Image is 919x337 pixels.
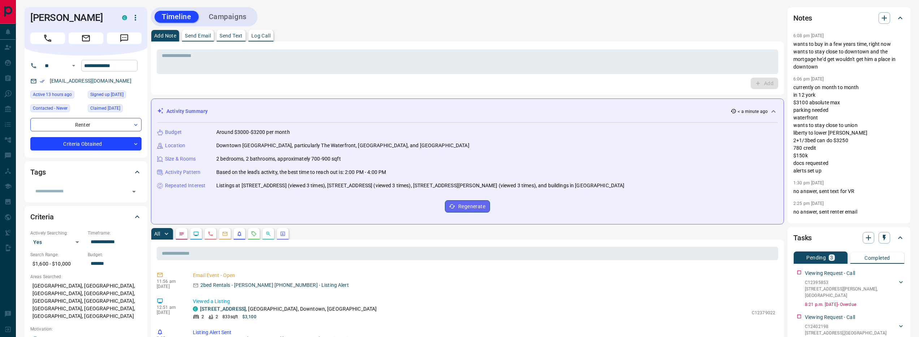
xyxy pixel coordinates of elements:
[30,91,84,101] div: Mon Sep 15 2025
[40,79,45,84] svg: Email Verified
[154,231,160,236] p: All
[193,272,775,279] p: Email Event - Open
[805,330,887,336] p: [STREET_ADDRESS] , [GEOGRAPHIC_DATA]
[805,270,855,277] p: Viewing Request - Call
[157,284,182,289] p: [DATE]
[88,251,142,258] p: Budget:
[30,12,111,23] h1: [PERSON_NAME]
[157,305,182,310] p: 12:51 am
[157,279,182,284] p: 11:56 am
[30,118,142,131] div: Renter
[201,11,254,23] button: Campaigns
[222,314,238,320] p: 833 sqft
[165,142,185,149] p: Location
[793,208,905,216] p: no answer, sent renter email
[830,255,833,260] p: 3
[179,231,185,237] svg: Notes
[30,208,142,226] div: Criteria
[165,128,182,136] p: Budget
[193,306,198,311] div: condos.ca
[193,231,199,237] svg: Lead Browsing Activity
[793,76,824,82] p: 6:06 pm [DATE]
[30,166,45,178] h2: Tags
[216,128,290,136] p: Around $3000-$3200 per month
[30,258,84,270] p: $1,600 - $10,000
[752,310,775,316] p: C12379022
[69,32,103,44] span: Email
[193,298,775,305] p: Viewed a Listing
[166,108,208,115] p: Activity Summary
[793,12,812,24] h2: Notes
[88,91,142,101] div: Fri Mar 07 2025
[805,301,905,308] p: 8:21 p.m. [DATE] - Overdue
[216,168,386,176] p: Based on the lead's activity, the best time to reach out is: 2:00 PM - 4:00 PM
[216,182,625,189] p: Listings at [STREET_ADDRESS] (viewed 3 times), [STREET_ADDRESS] (viewed 3 times), [STREET_ADDRESS...
[200,281,349,289] p: 2bed Rentals - [PERSON_NAME] [PHONE_NUMBER] - Listing Alert
[805,279,897,286] p: C12395853
[793,232,812,244] h2: Tasks
[30,137,142,150] div: Criteria Obtained
[280,231,286,237] svg: Agent Actions
[805,323,887,330] p: C12402198
[30,280,142,322] p: [GEOGRAPHIC_DATA], [GEOGRAPHIC_DATA], [GEOGRAPHIC_DATA], [GEOGRAPHIC_DATA], [GEOGRAPHIC_DATA], [G...
[165,155,196,163] p: Size & Rooms
[30,273,142,280] p: Areas Searched:
[165,182,205,189] p: Repeated Interest
[793,229,905,246] div: Tasks
[251,231,257,237] svg: Requests
[806,255,826,260] p: Pending
[30,32,65,44] span: Call
[216,314,218,320] p: 2
[50,78,131,84] a: [EMAIL_ADDRESS][DOMAIN_NAME]
[157,105,778,118] div: Activity Summary< a minute ago
[738,108,768,115] p: < a minute ago
[242,314,256,320] p: $3,100
[793,84,905,175] p: currently on month to month in 12 york $3100 absolute max parking needed waterfront wants to stay...
[90,105,120,112] span: Claimed [DATE]
[793,9,905,27] div: Notes
[30,251,84,258] p: Search Range:
[30,326,142,332] p: Motivation:
[793,188,905,195] p: no answer, sent text for VR
[201,314,204,320] p: 2
[237,231,242,237] svg: Listing Alerts
[185,33,211,38] p: Send Email
[33,105,68,112] span: Contacted - Never
[157,310,182,315] p: [DATE]
[793,40,905,71] p: wants to buy in a few years time, right now wants to stay close to downtown and the mortgage he'd...
[122,15,127,20] div: condos.ca
[30,163,142,181] div: Tags
[88,104,142,114] div: Fri Apr 18 2025
[30,230,84,236] p: Actively Searching:
[864,255,890,261] p: Completed
[90,91,123,98] span: Signed up [DATE]
[216,142,469,149] p: Downtown [GEOGRAPHIC_DATA], particularly The Waterfront, [GEOGRAPHIC_DATA], and [GEOGRAPHIC_DATA]
[793,201,824,206] p: 2:25 pm [DATE]
[165,168,200,176] p: Activity Pattern
[30,236,84,248] div: Yes
[208,231,213,237] svg: Calls
[793,180,824,185] p: 1:30 pm [DATE]
[793,33,824,38] p: 6:08 pm [DATE]
[33,91,72,98] span: Active 13 hours ago
[107,32,142,44] span: Message
[193,329,775,336] p: Listing Alert Sent
[216,155,341,163] p: 2 bedrooms, 2 bathrooms, approximately 700-900 sqft
[200,306,246,312] a: [STREET_ADDRESS]
[129,187,139,197] button: Open
[805,278,905,300] div: C12395853[STREET_ADDRESS][PERSON_NAME],[GEOGRAPHIC_DATA]
[155,11,199,23] button: Timeline
[805,314,855,321] p: Viewing Request - Call
[222,231,228,237] svg: Emails
[69,61,78,70] button: Open
[220,33,243,38] p: Send Text
[805,286,897,299] p: [STREET_ADDRESS][PERSON_NAME] , [GEOGRAPHIC_DATA]
[445,200,490,213] button: Regenerate
[200,305,377,313] p: , [GEOGRAPHIC_DATA], Downtown, [GEOGRAPHIC_DATA]
[154,33,176,38] p: Add Note
[251,33,270,38] p: Log Call
[88,230,142,236] p: Timeframe:
[265,231,271,237] svg: Opportunities
[30,211,54,223] h2: Criteria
